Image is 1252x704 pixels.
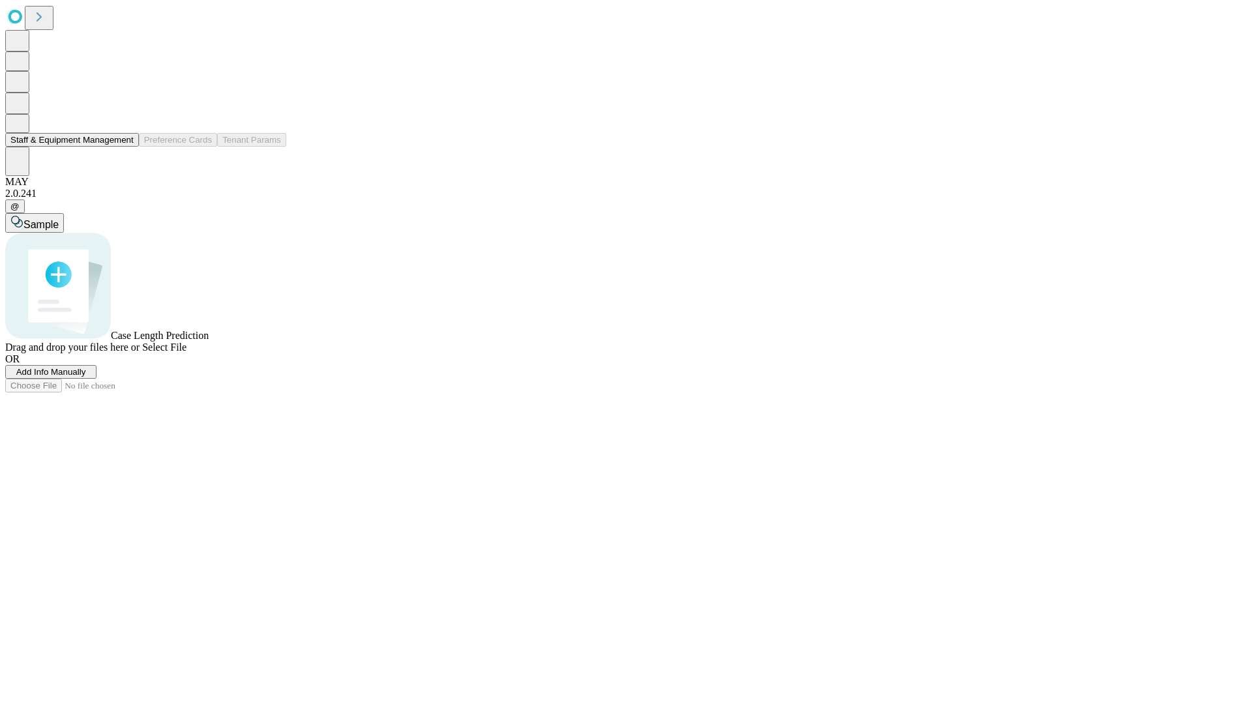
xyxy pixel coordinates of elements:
span: Add Info Manually [16,367,86,377]
span: OR [5,353,20,364]
span: @ [10,201,20,211]
button: Sample [5,213,64,233]
span: Sample [23,219,59,230]
span: Drag and drop your files here or [5,342,140,353]
span: Case Length Prediction [111,330,209,341]
button: Staff & Equipment Management [5,133,139,147]
button: Tenant Params [217,133,286,147]
button: Preference Cards [139,133,217,147]
div: MAY [5,176,1247,188]
span: Select File [142,342,186,353]
div: 2.0.241 [5,188,1247,199]
button: @ [5,199,25,213]
button: Add Info Manually [5,365,97,379]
